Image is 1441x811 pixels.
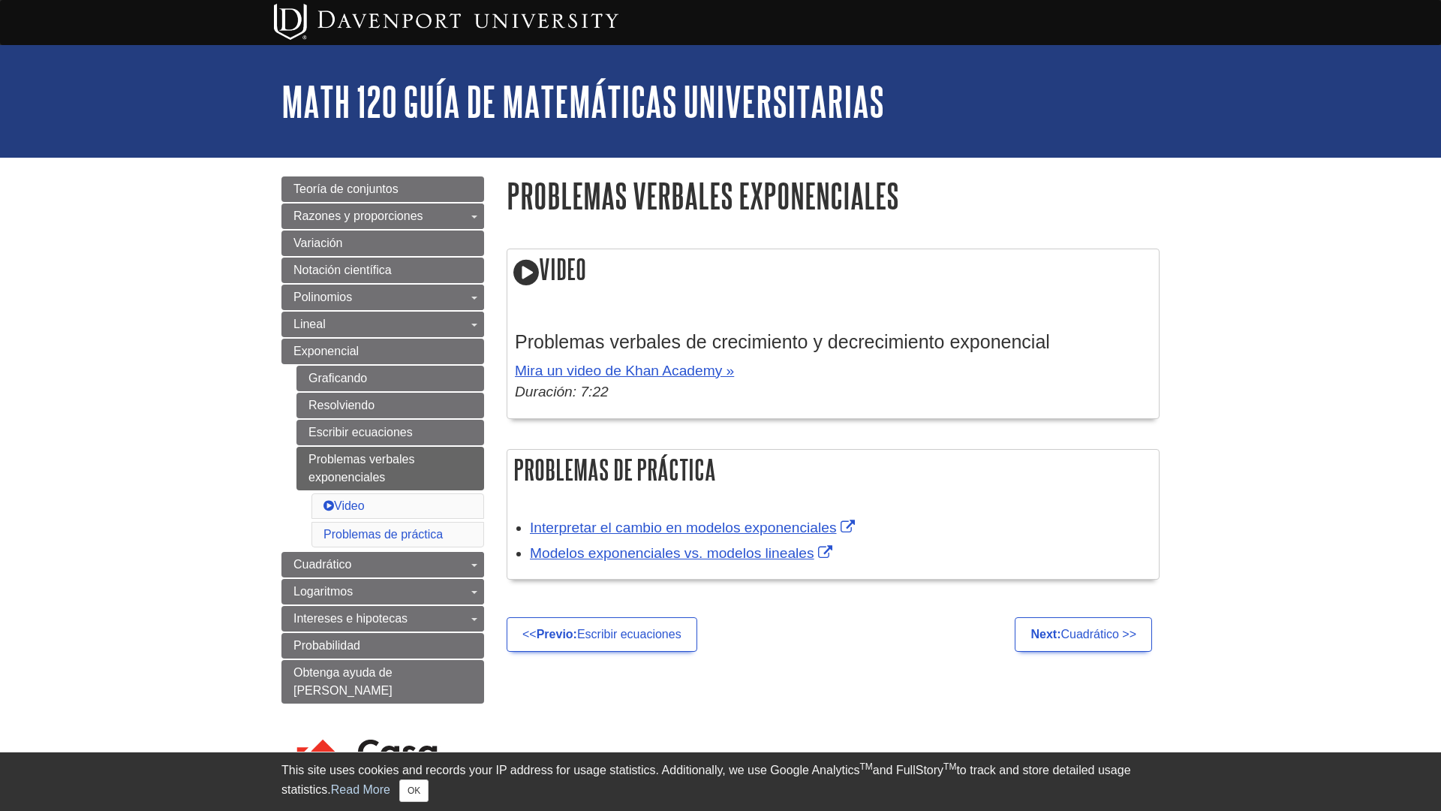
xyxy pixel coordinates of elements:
a: Intereses e hipotecas [281,606,484,632]
a: Problemas verbales exponenciales [296,447,484,490]
a: Video [323,499,365,512]
strong: Next: [1030,628,1060,641]
a: Variación [281,231,484,256]
a: Obtenga ayuda de [PERSON_NAME] [281,660,484,704]
strong: Previo: [537,628,577,641]
sup: TM [859,761,872,772]
span: Polinomios [293,291,352,303]
a: Graficando [296,366,484,391]
span: Logaritmos [293,585,353,598]
a: Lineal [281,312,484,337]
span: Probabilidad [293,639,360,652]
a: Razones y proporciones [281,204,484,229]
span: Variación [293,237,343,249]
a: Interpretar el cambio en modelos exponenciales [530,520,859,535]
span: Obtenga ayuda de [PERSON_NAME] [293,666,393,697]
a: Next:Cuadrático >> [1015,617,1152,652]
span: Cuadrático [293,558,351,571]
h2: Problemas de práctica [507,450,1159,490]
div: This site uses cookies and records your IP address for usage statistics. Additionally, we use Goo... [281,761,1160,802]
span: Lineal [293,318,326,330]
a: Exponencial [281,339,484,364]
a: Notación científica [281,258,484,283]
a: Polinomios [281,285,484,310]
sup: TM [943,761,956,772]
a: Teoría de conjuntos [281,176,484,202]
span: Teoría de conjuntos [293,182,399,195]
h1: Problemas verbales exponenciales [507,176,1160,215]
a: Logaritmos [281,579,484,604]
h2: Video [507,249,1159,292]
span: Intereses e hipotecas [293,612,408,625]
button: Close [399,779,429,802]
a: Cuadrático [281,552,484,577]
a: Resolviendo [296,393,484,418]
a: <<Previo:Escribir ecuaciones [507,617,697,652]
span: Notación científica [293,264,392,276]
a: Escribir ecuaciones [296,420,484,445]
a: Probabilidad [281,633,484,659]
em: Duración: 7:22 [515,384,609,399]
a: Modelos exponenciales vs. modelos lineales [530,545,836,561]
a: Mira un video de Khan Academy » [515,363,734,378]
a: Problemas de práctica [323,528,443,541]
img: Davenport University [274,4,618,40]
a: MATH 120 Guía de matemáticas universitarias [281,78,884,125]
a: Read More [331,783,390,796]
span: Exponencial [293,345,359,357]
span: Razones y proporciones [293,210,423,222]
h3: Problemas verbales de crecimiento y decrecimiento exponencial [515,331,1151,353]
